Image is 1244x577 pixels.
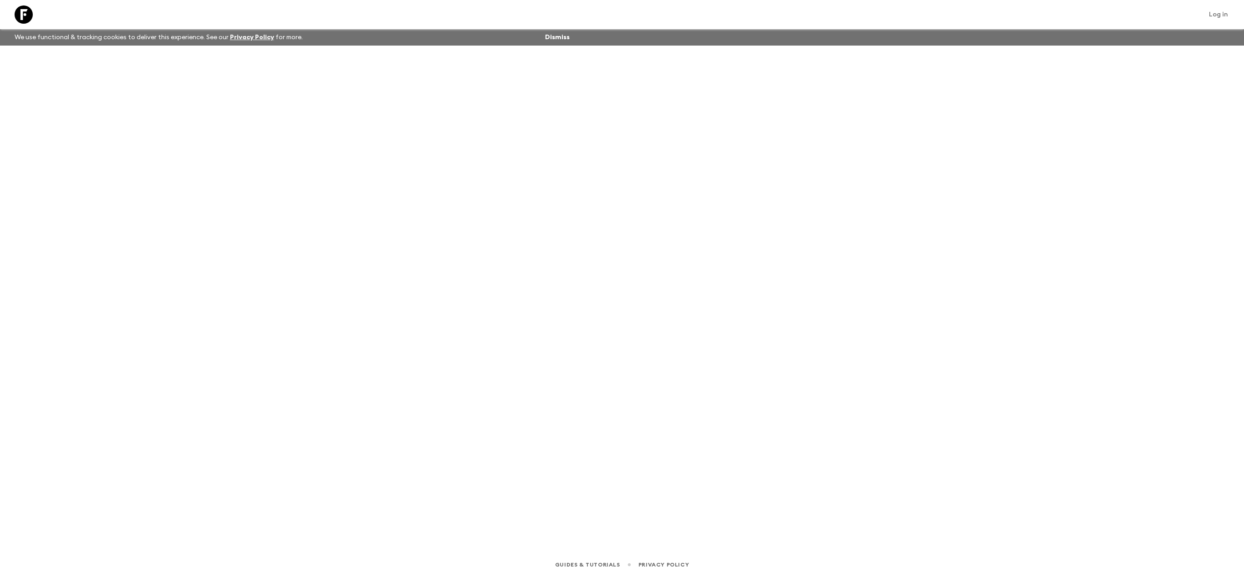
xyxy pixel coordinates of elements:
[1204,8,1233,21] a: Log in
[638,560,689,570] a: Privacy Policy
[11,29,306,46] p: We use functional & tracking cookies to deliver this experience. See our for more.
[543,31,572,44] button: Dismiss
[230,34,274,41] a: Privacy Policy
[555,560,620,570] a: Guides & Tutorials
